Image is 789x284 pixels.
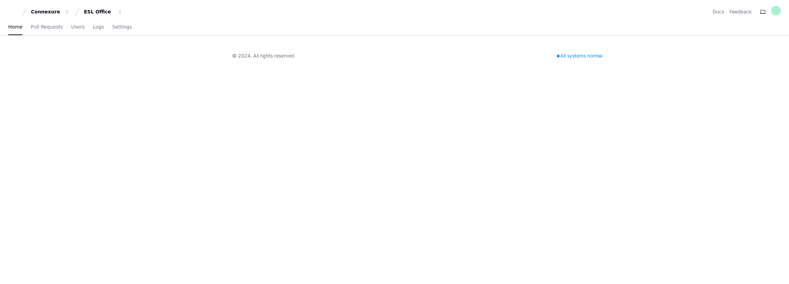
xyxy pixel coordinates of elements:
[112,19,132,35] a: Settings
[31,8,61,15] div: Connexure
[729,8,752,15] button: Feedback
[71,19,85,35] a: Users
[31,19,63,35] a: Pull Requests
[112,25,132,29] span: Settings
[71,25,85,29] span: Users
[81,6,125,18] button: ESL Office
[8,19,22,35] a: Home
[713,8,724,15] a: Docs
[31,25,63,29] span: Pull Requests
[93,19,104,35] a: Logs
[553,51,606,61] div: All systems normal
[93,25,104,29] span: Logs
[8,25,22,29] span: Home
[84,8,114,15] div: ESL Office
[28,6,72,18] button: Connexure
[232,52,295,59] div: © 2024. All rights reserved.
